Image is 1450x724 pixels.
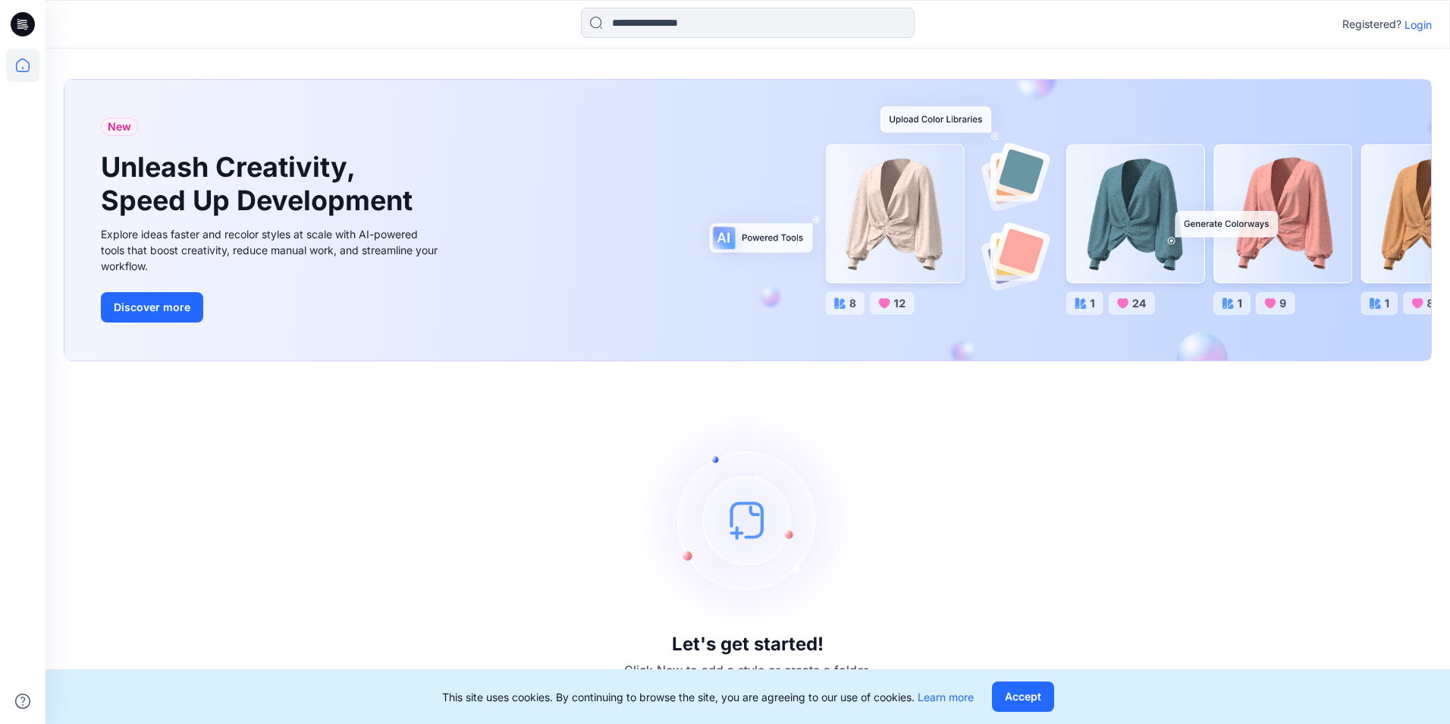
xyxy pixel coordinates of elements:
p: Registered? [1342,15,1401,33]
span: New [108,118,131,136]
p: Click New to add a style or create a folder. [624,661,871,679]
button: Accept [992,682,1054,712]
p: Login [1404,17,1432,33]
img: empty-state-image.svg [634,406,862,634]
a: Learn more [918,691,974,704]
div: Explore ideas faster and recolor styles at scale with AI-powered tools that boost creativity, red... [101,226,442,274]
h1: Unleash Creativity, Speed Up Development [101,151,419,216]
button: Discover more [101,292,203,323]
a: Discover more [101,292,442,323]
p: This site uses cookies. By continuing to browse the site, you are agreeing to our use of cookies. [442,689,974,705]
h3: Let's get started! [672,634,824,655]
